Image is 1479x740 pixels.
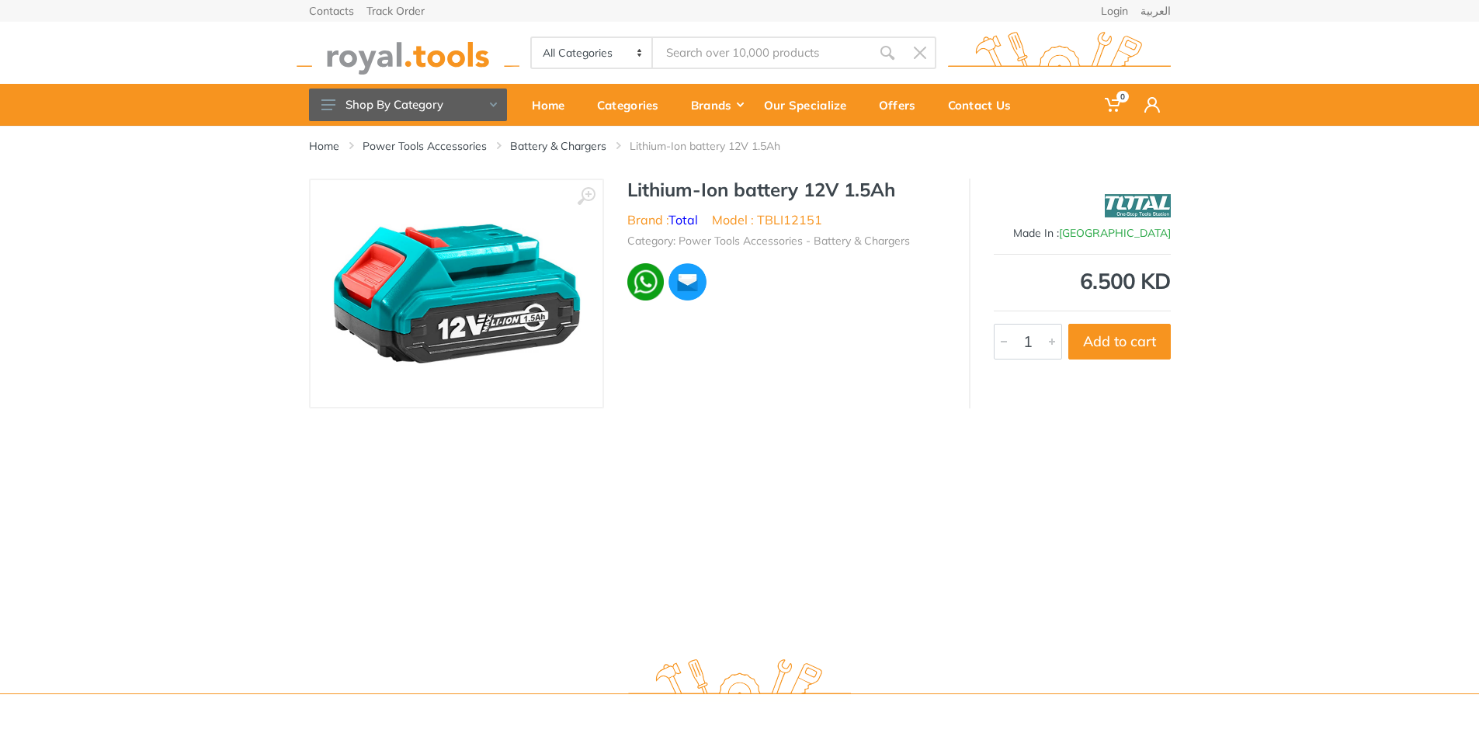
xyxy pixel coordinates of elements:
a: Home [521,84,586,126]
li: Brand : [627,210,698,229]
a: 0 [1094,84,1134,126]
img: Total [1105,186,1171,225]
h1: Lithium-Ion battery 12V 1.5Ah [627,179,946,201]
a: Track Order [366,5,425,16]
img: royal.tools Logo [628,659,851,702]
div: Our Specialize [753,89,868,121]
img: Royal Tools - Lithium-Ion battery 12V 1.5Ah [326,217,587,370]
a: Contacts [309,5,354,16]
a: Categories [586,84,680,126]
a: Contact Us [937,84,1033,126]
a: Login [1101,5,1128,16]
nav: breadcrumb [309,138,1171,154]
input: Site search [653,36,870,69]
a: Power Tools Accessories [363,138,487,154]
span: [GEOGRAPHIC_DATA] [1059,226,1171,240]
a: Home [309,138,339,154]
a: Offers [868,84,937,126]
img: ma.webp [667,262,707,302]
div: Offers [868,89,937,121]
img: royal.tools Logo [297,32,519,75]
li: Category: Power Tools Accessories - Battery & Chargers [627,233,910,249]
img: wa.webp [627,263,665,301]
a: Battery & Chargers [510,138,606,154]
button: Shop By Category [309,89,507,121]
div: Made In : [994,225,1171,241]
a: Total [668,212,698,228]
div: 6.500 KD [994,270,1171,292]
li: Model : TBLI12151 [712,210,822,229]
div: Categories [586,89,680,121]
div: Contact Us [937,89,1033,121]
div: Brands [680,89,753,121]
li: Lithium-Ion battery 12V 1.5Ah [630,138,804,154]
div: Home [521,89,586,121]
img: royal.tools Logo [948,32,1171,75]
button: Add to cart [1068,324,1171,360]
select: Category [532,38,654,68]
a: Our Specialize [753,84,868,126]
span: 0 [1116,91,1129,102]
a: العربية [1140,5,1171,16]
